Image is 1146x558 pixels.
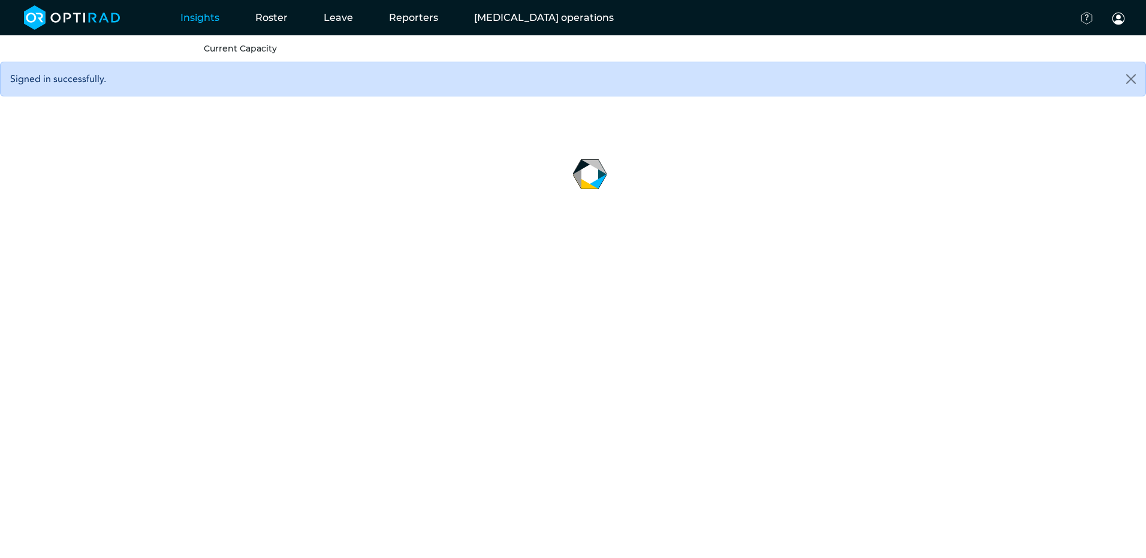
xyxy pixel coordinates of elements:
button: Close [1117,62,1145,96]
img: brand-opti-rad-logos-blue-and-white-d2f68631ba2948856bd03f2d395fb146ddc8fb01b4b6e9315ea85fa773367... [24,5,120,30]
a: Current Capacity [204,43,277,54]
